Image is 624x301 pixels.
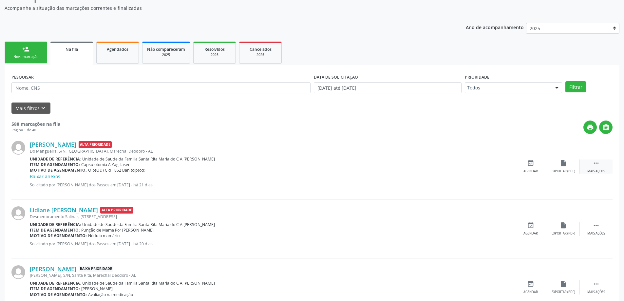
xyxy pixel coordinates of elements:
a: [PERSON_NAME] [30,265,76,273]
div: Exportar (PDF) [552,231,575,236]
input: Selecione um intervalo [314,82,462,93]
span: Unidade de Saude da Familia Santa Rita Maria do C A [PERSON_NAME] [82,222,215,227]
i: keyboard_arrow_down [40,104,47,112]
div: Mais ações [587,231,605,236]
i: insert_drive_file [560,222,567,229]
span: Punção de Mama Por [PERSON_NAME] [81,227,154,233]
input: Nome, CNS [11,82,311,93]
b: Unidade de referência: [30,222,81,227]
strong: 588 marcações na fila [11,121,60,127]
span: Alta Prioridade [100,207,133,214]
b: Motivo de agendamento: [30,167,87,173]
i:  [593,222,600,229]
div: Exportar (PDF) [552,169,575,174]
span: Todos [467,85,549,91]
i: insert_drive_file [560,160,567,167]
div: Do Mangueira, S/N, [GEOGRAPHIC_DATA], Marechal Deodoro - AL [30,148,514,154]
span: Resolvidos [204,47,225,52]
a: Baixar anexos [30,173,60,179]
img: img [11,265,25,279]
span: Avaliação na medicação [88,292,133,297]
a: Lidiane [PERSON_NAME] [30,206,98,214]
span: Olp(OD) Cid T852 Ban tolp(od) [88,167,145,173]
button: Mais filtroskeyboard_arrow_down [11,103,50,114]
label: DATA DE SOLICITAÇÃO [314,72,358,82]
button:  [599,121,613,134]
i: event_available [527,160,534,167]
div: Exportar (PDF) [552,290,575,294]
span: Nódulo mamário [88,233,120,238]
b: Item de agendamento: [30,227,80,233]
div: 2025 [198,52,231,57]
button: print [583,121,597,134]
a: [PERSON_NAME] [30,141,76,148]
span: Capsulotomia A Yag Laser [81,162,130,167]
div: Agendar [523,290,538,294]
div: Agendar [523,169,538,174]
div: Agendar [523,231,538,236]
i: print [587,124,594,131]
i: insert_drive_file [560,280,567,288]
p: Acompanhe a situação das marcações correntes e finalizadas [5,5,435,11]
label: PESQUISAR [11,72,34,82]
b: Motivo de agendamento: [30,233,87,238]
div: Mais ações [587,290,605,294]
i: event_available [527,222,534,229]
span: Agendados [107,47,128,52]
p: Solicitado por [PERSON_NAME] dos Passos em [DATE] - há 20 dias [30,241,514,247]
img: img [11,206,25,220]
div: Mais ações [587,169,605,174]
span: [PERSON_NAME] [81,286,113,292]
div: person_add [22,46,29,53]
i:  [593,160,600,167]
div: 2025 [244,52,277,57]
div: Nova marcação [9,54,42,59]
span: Cancelados [250,47,272,52]
img: img [11,141,25,155]
span: Baixa Prioridade [79,266,113,273]
label: Prioridade [465,72,489,82]
i:  [593,280,600,288]
div: 2025 [147,52,185,57]
b: Unidade de referência: [30,156,81,162]
p: Ano de acompanhamento [466,23,524,31]
span: Alta Prioridade [79,141,112,148]
b: Motivo de agendamento: [30,292,87,297]
span: Unidade de Saude da Familia Santa Rita Maria do C A [PERSON_NAME] [82,280,215,286]
i:  [602,124,610,131]
div: Desmenbramento Salinas, [STREET_ADDRESS] [30,214,514,219]
div: [PERSON_NAME], S/N, Santa Rita, Marechal Deodoro - AL [30,273,514,278]
span: Unidade de Saude da Familia Santa Rita Maria do C A [PERSON_NAME] [82,156,215,162]
span: Na fila [66,47,78,52]
span: Não compareceram [147,47,185,52]
button: Filtrar [565,81,586,92]
b: Item de agendamento: [30,286,80,292]
div: Página 1 de 40 [11,127,60,133]
i: event_available [527,280,534,288]
p: Solicitado por [PERSON_NAME] dos Passos em [DATE] - há 21 dias [30,182,514,188]
b: Unidade de referência: [30,280,81,286]
b: Item de agendamento: [30,162,80,167]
